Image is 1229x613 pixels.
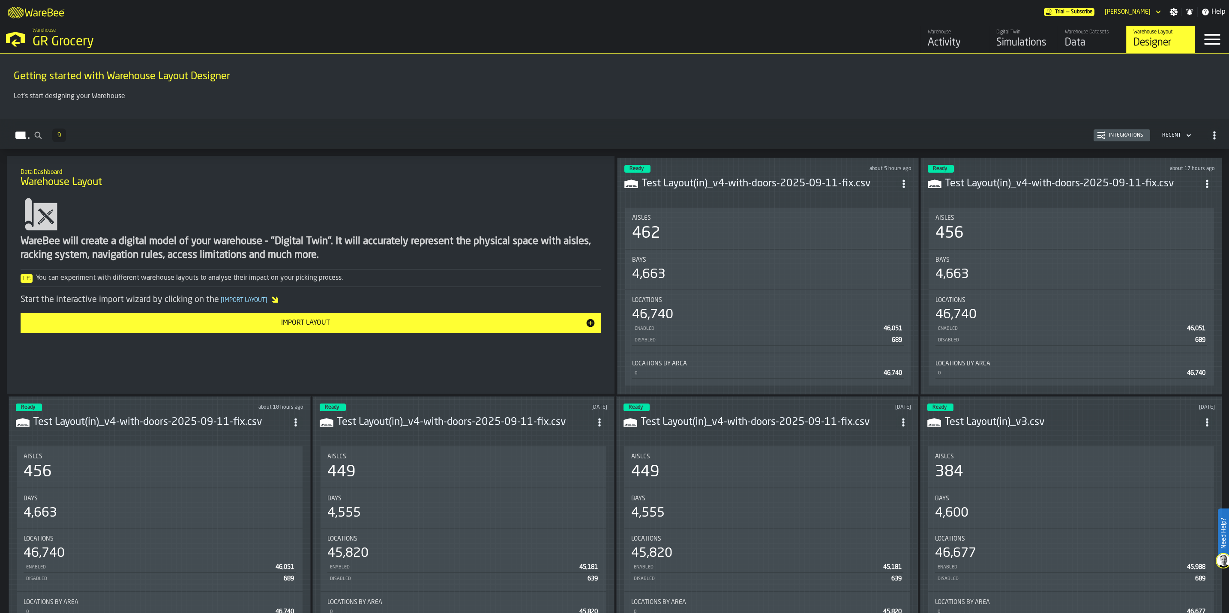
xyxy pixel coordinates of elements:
[929,208,1214,249] div: stat-Aisles
[327,535,357,542] span: Locations
[928,36,982,50] div: Activity
[631,535,661,542] span: Locations
[325,405,339,410] span: Ready
[24,495,296,502] div: Title
[321,529,606,591] div: stat-Locations
[1044,8,1094,16] div: Menu Subscription
[632,215,904,221] div: Title
[24,463,52,481] div: 456
[1219,509,1228,557] label: Need Help?
[21,274,33,283] span: Tip:
[24,453,296,460] div: Title
[24,495,38,502] span: Bays
[935,573,1207,584] div: StatList-item-Disabled
[928,446,1214,487] div: stat-Aisles
[33,416,288,429] h3: Test Layout(in)_v4-with-doors-2025-09-11-fix.csv
[928,29,982,35] div: Warehouse
[629,166,644,171] span: Ready
[928,206,1215,387] section: card-LayoutDashboardCard
[1133,36,1188,50] div: Designer
[1133,29,1188,35] div: Warehouse Layout
[937,576,1192,582] div: Disabled
[219,297,269,303] span: Import Layout
[25,565,272,570] div: Enabled
[891,576,902,582] span: 639
[21,405,35,410] span: Ready
[276,564,294,570] span: 46,051
[21,167,601,176] h2: Sub Title
[327,546,369,561] div: 45,820
[935,257,950,263] span: Bays
[932,405,947,410] span: Ready
[1159,130,1193,141] div: DropdownMenuValue-4
[21,294,601,306] div: Start the interactive import wizard by clicking on the
[327,535,600,542] div: Title
[14,68,1215,70] h2: Sub Title
[631,599,686,606] span: Locations by Area
[937,326,1184,332] div: Enabled
[329,576,584,582] div: Disabled
[1195,337,1205,343] span: 689
[1106,132,1147,138] div: Integrations
[579,564,598,570] span: 45,181
[623,404,650,411] div: status-3 2
[927,404,953,411] div: status-3 2
[625,250,911,289] div: stat-Bays
[632,323,904,334] div: StatList-item-Enabled
[631,495,645,502] span: Bays
[24,505,57,521] div: 4,663
[14,91,1215,102] p: Let's start designing your Warehouse
[935,453,1207,460] div: Title
[1065,29,1119,35] div: Warehouse Datasets
[327,495,342,502] span: Bays
[631,495,903,502] div: Title
[631,505,665,521] div: 4,555
[632,360,904,367] div: Title
[935,561,1207,573] div: StatList-item-Enabled
[996,36,1051,50] div: Simulations
[935,535,1207,542] div: Title
[945,177,1199,191] div: Test Layout(in)_v4-with-doors-2025-09-11-fix.csv
[634,371,880,376] div: 0
[24,599,78,606] span: Locations by Area
[1101,7,1163,17] div: DropdownMenuValue-Sandhya Gopakumar
[327,453,600,460] div: Title
[996,29,1051,35] div: Digital Twin
[624,165,650,173] div: status-3 2
[24,573,296,584] div: StatList-item-Disabled
[633,576,888,582] div: Disabled
[1055,9,1064,15] span: Trial
[935,323,1207,334] div: StatList-item-Enabled
[634,338,888,343] div: Disabled
[1187,370,1205,376] span: 46,740
[477,404,607,410] div: Updated: 9/12/2025, 11:51:49 AM Created: 9/12/2025, 11:48:29 AM
[624,206,911,387] section: card-LayoutDashboardCard
[221,297,223,303] span: [
[624,488,910,528] div: stat-Bays
[1071,9,1093,15] span: Subscribe
[1126,26,1195,53] a: link-to-/wh/i/e451d98b-95f6-4604-91ff-c80219f9c36d/designer
[14,163,608,194] div: title-Warehouse Layout
[24,546,65,561] div: 46,740
[933,166,947,171] span: Ready
[935,257,1207,263] div: Title
[633,565,880,570] div: Enabled
[782,166,912,172] div: Updated: 9/16/2025, 4:36:30 AM Created: 9/16/2025, 4:33:27 AM
[1085,166,1215,172] div: Updated: 9/15/2025, 3:51:11 PM Created: 9/15/2025, 3:47:30 PM
[935,297,1207,304] div: Title
[57,132,61,138] span: 9
[24,453,42,460] span: Aisles
[928,165,954,173] div: status-3 2
[935,307,977,323] div: 46,740
[327,495,600,502] div: Title
[632,297,904,304] div: Title
[892,337,902,343] span: 689
[327,599,600,606] div: Title
[631,573,903,584] div: StatList-item-Disabled
[631,453,903,460] div: Title
[641,177,896,191] h3: Test Layout(in)_v4-with-doors-2025-09-11-fix.csv
[935,546,976,561] div: 46,677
